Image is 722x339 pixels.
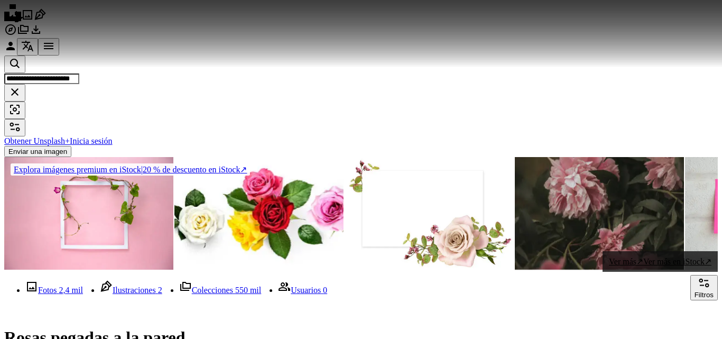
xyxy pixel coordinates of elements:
[11,163,250,176] div: 20 % de descuento en iStock ↗
[158,286,162,295] span: 2
[643,257,711,266] span: Ver más en iStock ↗
[4,102,25,119] button: Búsqueda visual
[30,29,42,38] a: Historial de descargas
[14,165,143,174] span: Explora imágenes premium en iStock |
[174,157,344,270] img: Flores coloridas de la rosa con la bandera de las hojas aisladas sobre fondo blanco
[690,275,718,300] button: Filtros
[17,38,38,56] button: Idioma
[4,119,25,136] button: Filtros
[59,286,83,295] span: 2,4 mil
[17,29,30,38] a: Colecciones
[603,251,718,272] a: Ver más↗Ver más en iStock↗
[609,257,643,266] span: Ver más ↗
[515,157,684,270] img: Rosa peonies
[345,157,514,270] img: Flor de rosa rosa y hojas de eucalipto verde en un arreglo floral con una tarjeta para texto aisl...
[4,157,173,270] img: Marco floral
[4,136,70,145] a: Obtener Unsplash+
[21,14,34,23] a: Fotos
[70,136,112,145] a: Inicia sesión
[4,45,17,54] a: Iniciar sesión / Registrarse
[25,286,83,295] a: Fotos 2,4 mil
[4,14,21,23] a: Inicio — Unsplash
[179,286,262,295] a: Colecciones 550 mil
[235,286,261,295] span: 550 mil
[278,286,327,295] a: Usuarios 0
[4,56,25,73] button: Buscar en Unsplash
[4,146,71,157] button: Enviar una imagen
[4,56,718,119] form: Encuentra imágenes en todo el sitio
[323,286,327,295] span: 0
[38,38,59,56] button: Menú
[4,157,256,182] a: Explora imágenes premium en iStock|20 % de descuento en iStock↗
[4,29,17,38] a: Explorar
[4,84,25,102] button: Borrar
[34,14,47,23] a: Ilustraciones
[100,286,162,295] a: Ilustraciones 2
